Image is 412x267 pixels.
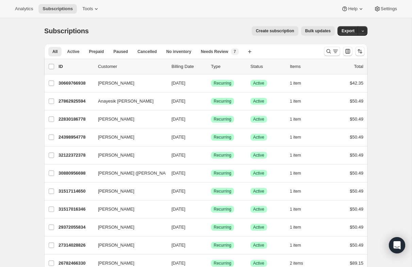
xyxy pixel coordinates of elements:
[253,99,264,104] span: Active
[171,207,185,212] span: [DATE]
[253,189,264,194] span: Active
[171,243,185,248] span: [DATE]
[290,150,309,160] button: 1 item
[370,4,401,14] button: Settings
[301,26,335,36] button: Bulk updates
[59,260,93,267] p: 26782466330
[171,171,185,176] span: [DATE]
[59,78,363,88] div: 30669766938[PERSON_NAME][DATE]SuccessRecurringSuccessActive1 item$42.35
[98,63,166,70] p: Customer
[171,135,185,140] span: [DATE]
[350,135,363,140] span: $50.49
[94,132,162,143] button: [PERSON_NAME]
[171,153,185,158] span: [DATE]
[98,224,134,231] span: [PERSON_NAME]
[201,49,228,54] span: Needs Review
[290,241,309,250] button: 1 item
[171,99,185,104] span: [DATE]
[94,150,162,161] button: [PERSON_NAME]
[290,186,309,196] button: 1 item
[59,134,93,141] p: 24398954778
[214,81,231,86] span: Recurring
[290,225,301,230] span: 1 item
[214,243,231,248] span: Recurring
[214,117,231,122] span: Recurring
[98,116,134,123] span: [PERSON_NAME]
[324,47,340,56] button: Search and filter results
[253,243,264,248] span: Active
[98,188,134,195] span: [PERSON_NAME]
[171,117,185,122] span: [DATE]
[44,27,89,35] span: Subscriptions
[253,171,264,176] span: Active
[350,225,363,230] span: $50.49
[253,207,264,212] span: Active
[113,49,128,54] span: Paused
[253,261,264,266] span: Active
[290,261,303,266] span: 2 items
[350,243,363,248] span: $50.49
[350,171,363,176] span: $50.49
[11,4,37,14] button: Analytics
[15,6,33,12] span: Analytics
[59,116,93,123] p: 22830186778
[253,81,264,86] span: Active
[350,99,363,104] span: $50.49
[250,63,284,70] p: Status
[38,4,77,14] button: Subscriptions
[253,153,264,158] span: Active
[290,153,301,158] span: 1 item
[253,117,264,122] span: Active
[290,204,309,214] button: 1 item
[59,150,363,160] div: 32122372378[PERSON_NAME][DATE]SuccessRecurringSuccessActive1 item$50.49
[350,117,363,122] span: $50.49
[381,6,397,12] span: Settings
[59,204,363,214] div: 31517016346[PERSON_NAME][DATE]SuccessRecurringSuccessActive1 item$50.49
[94,222,162,233] button: [PERSON_NAME]
[290,114,309,124] button: 1 item
[253,135,264,140] span: Active
[59,168,363,178] div: 30880956698[PERSON_NAME] ([PERSON_NAME])[PERSON_NAME][DATE]SuccessRecurringSuccessActive1 item$50.49
[389,237,405,253] div: Open Intercom Messenger
[337,4,368,14] button: Help
[67,49,79,54] span: Active
[252,26,298,36] button: Create subscription
[59,188,93,195] p: 31517114650
[290,222,309,232] button: 1 item
[214,261,231,266] span: Recurring
[59,170,93,177] p: 30880956698
[98,98,153,105] span: Anayesik [PERSON_NAME]
[214,207,231,212] span: Recurring
[171,189,185,194] span: [DATE]
[59,224,93,231] p: 29372055834
[94,186,162,197] button: [PERSON_NAME]
[171,225,185,230] span: [DATE]
[94,78,162,89] button: [PERSON_NAME]
[290,99,301,104] span: 1 item
[214,189,231,194] span: Recurring
[171,81,185,86] span: [DATE]
[290,117,301,122] span: 1 item
[59,63,93,70] p: ID
[59,186,363,196] div: 31517114650[PERSON_NAME][DATE]SuccessRecurringSuccessActive1 item$50.49
[244,47,255,56] button: Create new view
[350,261,363,266] span: $89.15
[290,168,309,178] button: 1 item
[305,28,331,34] span: Bulk updates
[59,98,93,105] p: 27862925594
[354,63,363,70] p: Total
[43,6,73,12] span: Subscriptions
[137,49,157,54] span: Cancelled
[290,132,309,142] button: 1 item
[52,49,57,54] span: All
[98,80,134,87] span: [PERSON_NAME]
[290,78,309,88] button: 1 item
[350,207,363,212] span: $50.49
[337,26,359,36] button: Export
[290,63,324,70] div: Items
[214,135,231,140] span: Recurring
[290,243,301,248] span: 1 item
[171,261,185,266] span: [DATE]
[171,63,205,70] p: Billing Date
[214,225,231,230] span: Recurring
